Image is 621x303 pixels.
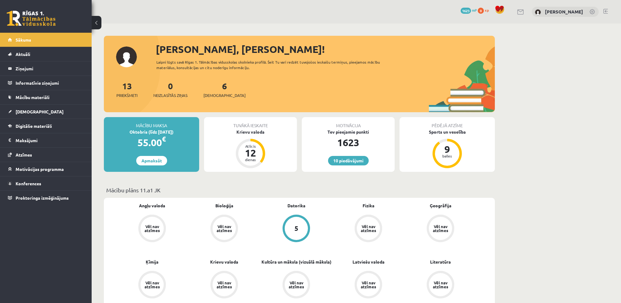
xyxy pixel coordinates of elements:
div: [PERSON_NAME], [PERSON_NAME]! [156,42,495,57]
span: [DEMOGRAPHIC_DATA] [203,92,246,98]
span: Digitālie materiāli [16,123,52,129]
div: Tuvākā ieskaite [204,117,297,129]
a: Vēl nav atzīmes [260,271,332,300]
span: Proktoringa izmēģinājums [16,195,69,201]
span: Aktuāli [16,51,30,57]
a: Aktuāli [8,47,84,61]
a: Datorika [287,202,305,209]
div: Vēl nav atzīmes [288,281,305,289]
a: Literatūra [430,259,451,265]
div: Vēl nav atzīmes [360,281,377,289]
a: Bioloģija [215,202,233,209]
div: 55.00 [104,135,199,150]
div: Vēl nav atzīmes [360,224,377,232]
a: Konferences [8,176,84,190]
img: Viktorija Bērziņa [535,9,541,15]
div: balles [438,154,456,158]
a: 0Neizlasītās ziņas [153,80,188,98]
div: Atlicis [241,144,260,148]
span: Priekšmeti [116,92,137,98]
a: Sākums [8,33,84,47]
span: Sākums [16,37,31,42]
a: Vēl nav atzīmes [188,215,260,243]
span: Atzīmes [16,152,32,157]
span: xp [485,8,489,13]
a: Krievu valoda Atlicis 12 dienas [204,129,297,169]
legend: Ziņojumi [16,61,84,76]
a: Vēl nav atzīmes [116,215,188,243]
a: Angļu valoda [139,202,165,209]
a: 13Priekšmeti [116,80,137,98]
div: Vēl nav atzīmes [144,281,161,289]
a: Mācību materiāli [8,90,84,104]
a: Informatīvie ziņojumi [8,76,84,90]
div: Vēl nav atzīmes [432,281,449,289]
a: Latviešu valoda [353,259,385,265]
div: Tev pieejamie punkti [302,129,395,135]
a: Motivācijas programma [8,162,84,176]
span: Mācību materiāli [16,94,49,100]
span: 1623 [461,8,471,14]
div: Pēdējā atzīme [400,117,495,129]
div: Vēl nav atzīmes [216,281,233,289]
div: dienas [241,158,260,161]
p: Mācību plāns 11.a1 JK [106,186,492,194]
div: Vēl nav atzīmes [216,224,233,232]
a: [PERSON_NAME] [545,9,583,15]
span: Motivācijas programma [16,166,64,172]
a: Sports un veselība 9 balles [400,129,495,169]
span: Konferences [16,181,41,186]
a: Ķīmija [146,259,159,265]
a: Vēl nav atzīmes [404,215,477,243]
a: Kultūra un māksla (vizuālā māksla) [261,259,331,265]
a: Vēl nav atzīmes [116,271,188,300]
legend: Maksājumi [16,133,84,147]
a: 1623 mP [461,8,477,13]
a: Vēl nav atzīmes [188,271,260,300]
a: 6[DEMOGRAPHIC_DATA] [203,80,246,98]
div: 12 [241,148,260,158]
a: Fizika [363,202,374,209]
span: Neizlasītās ziņas [153,92,188,98]
a: Vēl nav atzīmes [404,271,477,300]
a: 10 piedāvājumi [328,156,369,165]
a: Ģeogrāfija [430,202,451,209]
a: Digitālie materiāli [8,119,84,133]
a: Krievu valoda [210,259,238,265]
div: 9 [438,144,456,154]
a: Proktoringa izmēģinājums [8,191,84,205]
span: € [162,135,166,143]
a: Vēl nav atzīmes [332,271,404,300]
a: Atzīmes [8,148,84,162]
div: Laipni lūgts savā Rīgas 1. Tālmācības vidusskolas skolnieka profilā. Šeit Tu vari redzēt tuvojošo... [156,59,391,70]
a: Ziņojumi [8,61,84,76]
a: Maksājumi [8,133,84,147]
a: Rīgas 1. Tālmācības vidusskola [7,11,56,26]
span: mP [472,8,477,13]
div: 1623 [302,135,395,150]
div: Sports un veselība [400,129,495,135]
a: [DEMOGRAPHIC_DATA] [8,105,84,119]
div: Mācību maksa [104,117,199,129]
div: Krievu valoda [204,129,297,135]
a: Vēl nav atzīmes [332,215,404,243]
a: 0 xp [478,8,492,13]
div: Vēl nav atzīmes [144,224,161,232]
a: Apmaksāt [136,156,167,165]
a: 5 [260,215,332,243]
span: 0 [478,8,484,14]
div: Vēl nav atzīmes [432,224,449,232]
div: Motivācija [302,117,395,129]
div: Oktobris (līdz [DATE]) [104,129,199,135]
legend: Informatīvie ziņojumi [16,76,84,90]
span: [DEMOGRAPHIC_DATA] [16,109,64,114]
div: 5 [294,225,298,232]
